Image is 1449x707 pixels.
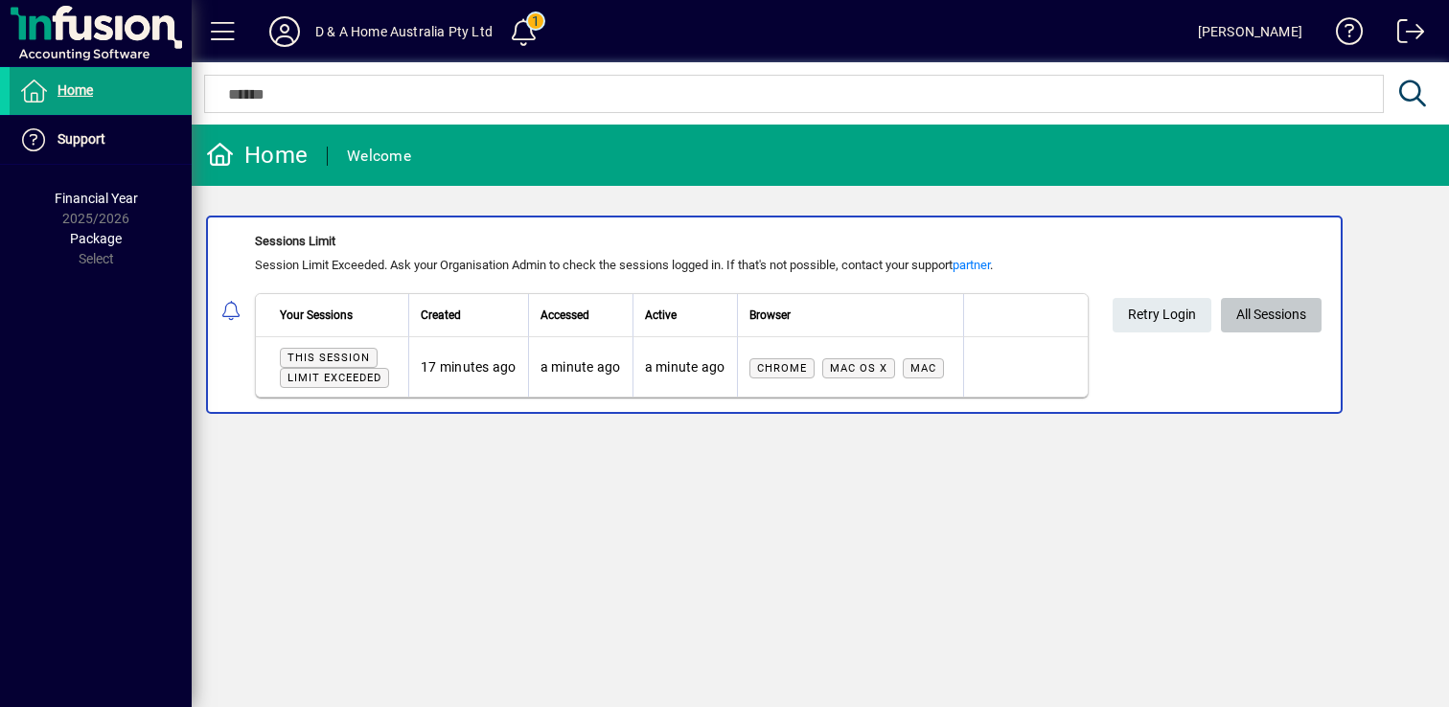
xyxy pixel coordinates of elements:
[1383,4,1425,66] a: Logout
[55,191,138,206] span: Financial Year
[1198,16,1302,47] div: [PERSON_NAME]
[347,141,411,171] div: Welcome
[540,305,589,326] span: Accessed
[1322,4,1364,66] a: Knowledge Base
[315,16,493,47] div: D & A Home Australia Pty Ltd
[1236,299,1306,331] span: All Sessions
[280,305,353,326] span: Your Sessions
[57,131,105,147] span: Support
[1113,298,1211,332] button: Retry Login
[1221,298,1322,332] a: All Sessions
[645,305,677,326] span: Active
[528,337,632,397] td: a minute ago
[255,232,1089,251] div: Sessions Limit
[830,362,887,375] span: Mac OS X
[632,337,737,397] td: a minute ago
[57,82,93,98] span: Home
[70,231,122,246] span: Package
[1128,299,1196,331] span: Retry Login
[287,372,381,384] span: Limit exceeded
[757,362,807,375] span: Chrome
[749,305,791,326] span: Browser
[254,14,315,49] button: Profile
[408,337,528,397] td: 17 minutes ago
[255,256,1089,275] div: Session Limit Exceeded. Ask your Organisation Admin to check the sessions logged in. If that's no...
[192,216,1449,414] app-alert-notification-menu-item: Sessions Limit
[287,352,370,364] span: This session
[910,362,936,375] span: Mac
[953,258,990,272] a: partner
[10,116,192,164] a: Support
[206,140,308,171] div: Home
[421,305,461,326] span: Created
